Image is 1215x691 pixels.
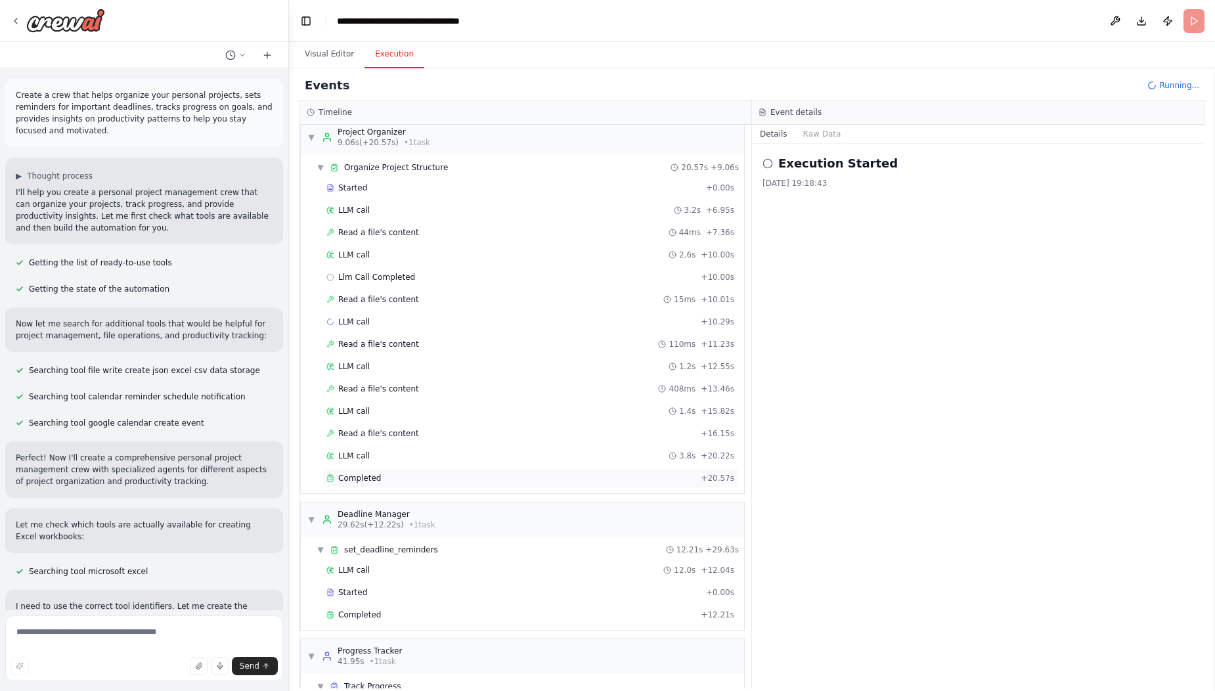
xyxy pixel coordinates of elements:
[11,657,29,675] button: Improve this prompt
[190,657,208,675] button: Upload files
[684,205,701,215] span: 3.2s
[338,565,370,575] span: LLM call
[29,284,169,294] span: Getting the state of the automation
[701,565,734,575] span: + 12.04s
[338,384,419,394] span: Read a file's content
[679,451,696,461] span: 3.8s
[338,473,381,483] span: Completed
[16,600,273,624] p: I need to use the correct tool identifiers. Let me create the agents with the proper tool IDs:
[211,657,229,675] button: Click to speak your automation idea
[669,339,696,349] span: 110ms
[770,107,822,118] h3: Event details
[16,519,273,543] p: Let me check which tools are actually available for creating Excel workbooks:
[338,317,370,327] span: LLM call
[701,294,734,305] span: + 10.01s
[674,565,696,575] span: 12.0s
[676,545,703,555] span: 12.21s
[752,125,795,143] button: Details
[338,451,370,461] span: LLM call
[338,610,381,620] span: Completed
[706,587,734,598] span: + 0.00s
[338,646,402,656] div: Progress Tracker
[29,257,172,268] span: Getting the list of ready-to-use tools
[16,187,273,234] p: I'll help you create a personal project management crew that can organize your projects, track pr...
[16,171,93,181] button: ▶Thought process
[338,137,399,148] span: 9.06s (+20.57s)
[16,452,273,487] p: Perfect! Now I'll create a comprehensive personal project management crew with specialized agents...
[701,610,734,620] span: + 12.21s
[338,127,430,137] div: Project Organizer
[338,227,419,238] span: Read a file's content
[338,361,370,372] span: LLM call
[319,107,352,118] h3: Timeline
[674,294,696,305] span: 15ms
[29,391,246,402] span: Searching tool calendar reminder schedule notification
[706,183,734,193] span: + 0.00s
[317,545,324,555] span: ▼
[338,509,435,520] div: Deadline Manager
[706,227,734,238] span: + 7.36s
[701,384,734,394] span: + 13.46s
[317,162,324,173] span: ▼
[257,47,278,63] button: Start a new chat
[701,473,734,483] span: + 20.57s
[404,137,430,148] span: • 1 task
[307,132,315,143] span: ▼
[26,9,105,32] img: Logo
[338,205,370,215] span: LLM call
[338,428,419,439] span: Read a file's content
[679,406,696,416] span: 1.4s
[701,272,734,282] span: + 10.00s
[29,566,148,577] span: Searching tool microsoft excel
[338,339,419,349] span: Read a file's content
[364,41,424,68] button: Execution
[338,294,419,305] span: Read a file's content
[305,76,349,95] h2: Events
[338,406,370,416] span: LLM call
[220,47,252,63] button: Switch to previous chat
[338,250,370,260] span: LLM call
[344,162,448,173] span: Organize Project Structure
[669,384,696,394] span: 408ms
[338,587,367,598] span: Started
[337,14,507,28] nav: breadcrumb
[679,250,696,260] span: 2.6s
[370,656,396,667] span: • 1 task
[307,514,315,525] span: ▼
[338,656,364,667] span: 41.95s
[344,545,438,555] span: set_deadline_reminders
[762,178,1194,189] div: [DATE] 19:18:43
[701,451,734,461] span: + 20.22s
[701,339,734,349] span: + 11.23s
[681,162,708,173] span: 20.57s
[705,545,739,555] span: + 29.63s
[778,154,898,173] h2: Execution Started
[16,318,273,342] p: Now let me search for additional tools that would be helpful for project management, file operati...
[701,406,734,416] span: + 15.82s
[1159,80,1199,91] span: Running...
[701,361,734,372] span: + 12.55s
[701,250,734,260] span: + 10.00s
[29,418,204,428] span: Searching tool google calendar create event
[294,41,364,68] button: Visual Editor
[706,205,734,215] span: + 6.95s
[16,89,273,137] p: Create a crew that helps organize your personal projects, sets reminders for important deadlines,...
[338,183,367,193] span: Started
[701,317,734,327] span: + 10.29s
[29,365,260,376] span: Searching tool file write create json excel csv data storage
[16,171,22,181] span: ▶
[409,520,435,530] span: • 1 task
[679,227,701,238] span: 44ms
[338,520,404,530] span: 29.62s (+12.22s)
[679,361,696,372] span: 1.2s
[27,171,93,181] span: Thought process
[240,661,259,671] span: Send
[232,657,278,675] button: Send
[711,162,739,173] span: + 9.06s
[338,272,415,282] span: Llm Call Completed
[297,12,315,30] button: Hide left sidebar
[701,428,734,439] span: + 16.15s
[307,651,315,661] span: ▼
[795,125,849,143] button: Raw Data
